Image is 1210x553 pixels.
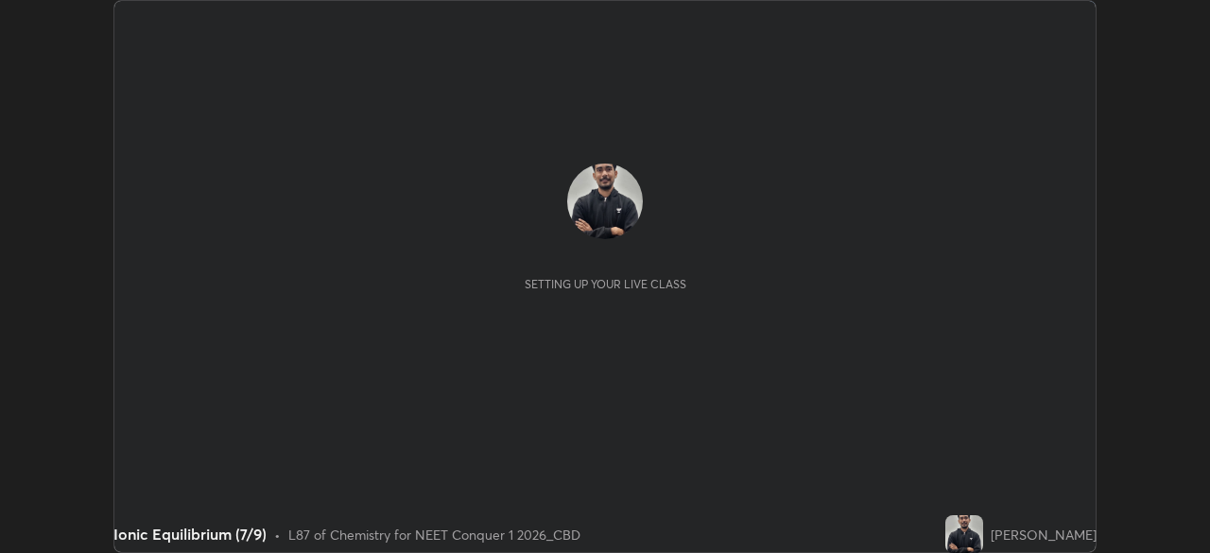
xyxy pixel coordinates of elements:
div: [PERSON_NAME] [991,525,1097,544]
div: Setting up your live class [525,277,686,291]
div: L87 of Chemistry for NEET Conquer 1 2026_CBD [288,525,580,544]
img: 213def5e5dbf4e79a6b4beccebb68028.jpg [567,164,643,239]
img: 213def5e5dbf4e79a6b4beccebb68028.jpg [945,515,983,553]
div: • [274,525,281,544]
div: Ionic Equilibrium (7/9) [113,523,267,545]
